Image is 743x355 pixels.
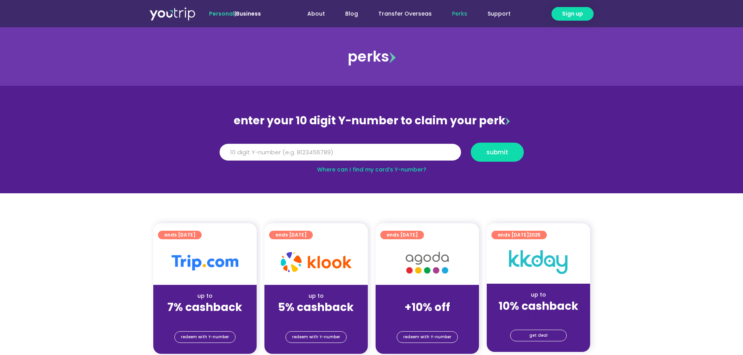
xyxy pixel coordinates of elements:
div: (for stays only) [271,314,362,323]
a: Where can I find my card’s Y-number? [317,166,426,173]
div: (for stays only) [382,314,473,323]
a: ends [DATE] [380,231,424,239]
div: (for stays only) [160,314,250,323]
a: Business [236,10,261,18]
strong: +10% off [404,300,450,315]
span: Sign up [562,10,583,18]
span: ends [DATE] [387,231,418,239]
strong: 7% cashback [167,300,242,315]
a: About [297,7,335,21]
a: Perks [442,7,477,21]
a: get deal [510,330,567,341]
span: ends [DATE] [164,231,195,239]
div: up to [271,292,362,300]
span: Personal [209,10,234,18]
div: (for stays only) [493,313,584,321]
a: Transfer Overseas [368,7,442,21]
strong: 10% cashback [498,298,578,314]
span: get deal [529,330,548,341]
a: Blog [335,7,368,21]
span: up to [420,292,434,300]
nav: Menu [282,7,521,21]
span: ends [DATE] [498,231,541,239]
a: ends [DATE]2025 [491,231,547,239]
span: submit [486,149,508,155]
a: Support [477,7,521,21]
strong: 5% cashback [278,300,354,315]
div: enter your 10 digit Y-number to claim your perk [216,111,528,131]
div: up to [493,291,584,299]
a: Sign up [551,7,594,21]
span: ends [DATE] [275,231,307,239]
span: 2025 [529,231,541,238]
a: redeem with Y-number [285,331,347,343]
span: redeem with Y-number [181,332,229,343]
a: redeem with Y-number [397,331,458,343]
span: redeem with Y-number [403,332,451,343]
input: 10 digit Y-number (e.g. 8123456789) [220,144,461,161]
a: ends [DATE] [269,231,313,239]
a: redeem with Y-number [174,331,236,343]
a: ends [DATE] [158,231,202,239]
span: | [209,10,261,18]
form: Y Number [220,143,524,168]
span: redeem with Y-number [292,332,340,343]
div: up to [160,292,250,300]
button: submit [471,143,524,162]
